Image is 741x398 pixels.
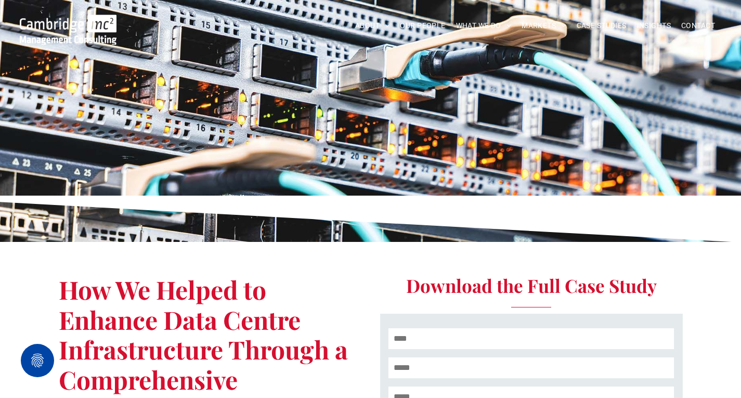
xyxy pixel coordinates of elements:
a: CONTACT [676,18,720,34]
span: Download the Full Case Study [406,273,657,298]
img: Go to Homepage [20,15,116,45]
a: ABOUT [350,18,395,34]
a: MARKETS [516,18,571,34]
a: OUR PEOPLE [395,18,450,34]
a: WHAT WE DO [451,18,517,34]
a: INSIGHTS [632,18,676,34]
a: CASE STUDIES [571,18,632,34]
